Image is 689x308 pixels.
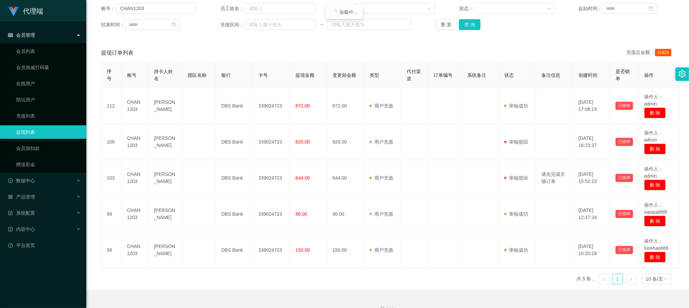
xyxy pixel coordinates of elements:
[220,5,245,12] span: 员工姓名：
[101,49,133,57] span: 提现订单列表
[8,239,81,252] a: 图标: dashboard平台首页
[101,232,122,268] td: 58
[101,124,122,160] td: 106
[333,72,356,78] span: 变更前金额
[101,5,116,12] span: 账号：
[253,124,290,160] td: 339024723
[8,226,35,232] span: 内容中心
[216,124,253,160] td: DBS Bank
[316,21,328,28] span: ~
[370,72,379,78] span: 类型
[578,72,597,78] span: 创建时间
[576,274,596,284] li: 共 5 条，
[370,175,393,181] span: 用户充值
[101,88,122,124] td: 112
[8,211,13,215] i: 图标: form
[370,211,393,217] span: 用户充值
[616,210,633,218] button: 已锁单
[504,211,528,217] span: 审核成功
[504,175,528,181] span: 审核驳回
[435,19,457,30] button: 重 置
[613,274,623,284] a: 1
[649,6,653,11] i: 图标: calendar
[8,32,35,38] span: 会员管理
[327,196,364,232] td: 96.00
[459,19,480,30] button: 查 询
[295,247,310,253] span: 150.00
[216,88,253,124] td: DBS Bank
[107,69,112,81] span: 序号
[8,194,35,199] span: 产品管理
[602,277,606,281] i: 图标: left
[16,142,81,155] a: 会员加扣款
[427,6,431,11] i: 图标: down
[122,232,149,268] td: CHAN1203
[573,160,610,196] td: [DATE] 15:52:23
[16,125,81,139] a: 提现列表
[258,72,268,78] span: 卡号
[216,196,253,232] td: DBS Bank
[578,5,602,12] span: 起始时间：
[573,88,610,124] td: [DATE] 17:08:19
[8,210,35,216] span: 系统配置
[467,72,486,78] span: 系统备注
[245,19,316,30] input: 请输入最小值为
[16,158,81,171] a: 赠送彩金
[644,252,666,263] button: 删 除
[101,21,125,28] span: 结束时间：
[327,19,411,30] input: 请输入最大值为
[573,196,610,232] td: [DATE] 12:47:24
[295,211,307,217] span: 96.00
[616,102,633,110] button: 已锁单
[122,124,149,160] td: CHAN1203
[459,5,474,12] span: 状态：
[8,8,43,13] a: 代理端
[616,69,630,81] span: 是否锁单
[573,124,610,160] td: [DATE] 16:23:37
[340,5,355,12] span: 类型：
[644,94,663,106] span: 操作人：admin
[216,232,253,268] td: DBS Bank
[295,139,310,145] span: 820.00
[245,3,316,14] input: 请输入
[370,103,393,109] span: 用户充值
[327,232,364,268] td: 150.00
[434,72,452,78] span: 订单编号
[612,274,623,284] li: 1
[679,70,686,78] i: 图标: setting
[644,202,667,215] span: 操作人：xiaopai888
[616,246,633,254] button: 已锁单
[8,178,35,183] span: 数据中心
[327,88,364,124] td: 872.00
[122,88,149,124] td: CHAN1203
[220,21,245,28] span: 充值区间：
[101,160,122,196] td: 103
[8,33,13,37] i: 图标: table
[627,49,674,57] div: 充值总金额：
[644,166,663,179] span: 操作人：admin
[149,232,182,268] td: [PERSON_NAME]
[629,277,633,281] i: 图标: right
[16,93,81,106] a: 陪玩用户
[644,216,666,226] button: 删 除
[149,160,182,196] td: [PERSON_NAME]
[327,124,364,160] td: 820.00
[16,77,81,90] a: 在线用户
[327,160,364,196] td: 644.00
[149,196,182,232] td: [PERSON_NAME]
[8,178,13,183] i: 图标: check-circle-o
[8,194,13,199] i: 图标: appstore-o
[16,61,81,74] a: 会员加减打码量
[573,232,610,268] td: [DATE] 10:20:28
[116,3,197,14] input: 请输入
[644,180,666,190] button: 删 除
[16,44,81,58] a: 会员列表
[547,6,551,11] i: 图标: down
[407,69,421,81] span: 代付渠道
[599,274,609,284] li: 上一页
[149,88,182,124] td: [PERSON_NAME]
[295,175,310,181] span: 644.00
[253,232,290,268] td: 339024723
[8,227,13,232] i: 图标: profile
[253,88,290,124] td: 339024723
